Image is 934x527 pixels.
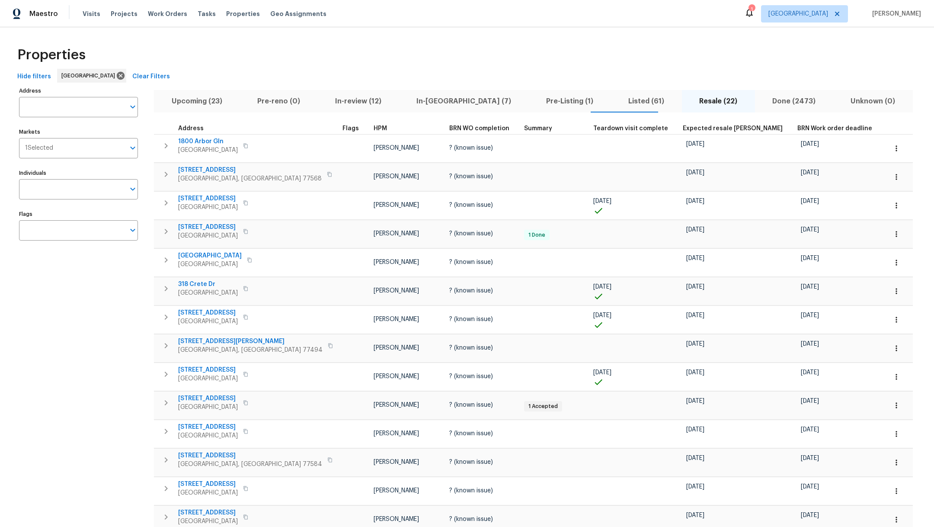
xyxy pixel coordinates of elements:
span: BRN Work order deadline [797,125,872,132]
span: Done (2473) [760,95,828,107]
span: [STREET_ADDRESS] [178,308,238,317]
span: ? (known issue) [449,259,493,265]
span: [PERSON_NAME] [869,10,921,18]
span: 1 Done [525,231,549,239]
span: [DATE] [686,455,704,461]
span: ? (known issue) [449,145,493,151]
span: [DATE] [801,141,819,147]
span: [GEOGRAPHIC_DATA] [61,71,118,80]
span: [STREET_ADDRESS] [178,194,238,203]
span: [GEOGRAPHIC_DATA] [768,10,828,18]
span: Properties [226,10,260,18]
span: [STREET_ADDRESS] [178,394,238,403]
span: [PERSON_NAME] [374,488,419,494]
span: [GEOGRAPHIC_DATA] [178,517,238,526]
span: [STREET_ADDRESS] [178,366,238,374]
span: [DATE] [801,198,819,204]
span: [STREET_ADDRESS] [178,508,238,517]
span: Geo Assignments [270,10,326,18]
span: [DATE] [801,170,819,176]
span: [GEOGRAPHIC_DATA], [GEOGRAPHIC_DATA] 77568 [178,174,322,183]
span: [PERSON_NAME] [374,316,419,322]
span: [GEOGRAPHIC_DATA] [178,403,238,411]
span: [DATE] [686,284,704,290]
span: [PERSON_NAME] [374,345,419,351]
span: 318 Crete Dr [178,280,238,289]
span: [DATE] [801,255,819,261]
span: 1 Accepted [525,403,561,410]
span: [DATE] [801,227,819,233]
span: [STREET_ADDRESS] [178,451,322,460]
span: Tasks [198,11,216,17]
span: [DATE] [686,170,704,176]
span: ? (known issue) [449,373,493,379]
span: [PERSON_NAME] [374,459,419,465]
span: [DATE] [801,512,819,518]
span: Hide filters [17,71,51,82]
span: [GEOGRAPHIC_DATA] [178,431,238,440]
span: [DATE] [593,312,611,318]
span: [DATE] [593,370,611,376]
span: [GEOGRAPHIC_DATA] [178,374,238,383]
button: Open [127,142,139,154]
span: Listed (61) [616,95,677,107]
span: [DATE] [686,255,704,261]
span: [GEOGRAPHIC_DATA] [178,488,238,497]
label: Individuals [19,170,138,176]
span: [DATE] [686,427,704,433]
button: Hide filters [14,69,54,85]
span: Projects [111,10,138,18]
span: ? (known issue) [449,231,493,237]
span: ? (known issue) [449,488,493,494]
div: 1 [748,5,755,14]
span: [STREET_ADDRESS] [178,223,238,231]
span: [GEOGRAPHIC_DATA] [178,317,238,326]
span: ? (known issue) [449,516,493,522]
span: [DATE] [686,370,704,376]
span: In-review (12) [323,95,393,107]
span: [GEOGRAPHIC_DATA] [178,251,242,260]
span: Pre-reno (0) [245,95,312,107]
span: [PERSON_NAME] [374,373,419,379]
span: [STREET_ADDRESS] [178,423,238,431]
span: [PERSON_NAME] [374,174,419,180]
button: Open [127,224,139,236]
span: [PERSON_NAME] [374,402,419,408]
span: Properties [17,51,86,59]
span: Work Orders [148,10,187,18]
span: [DATE] [686,312,704,318]
span: Expected resale [PERSON_NAME] [683,125,783,132]
span: [DATE] [686,141,704,147]
span: [DATE] [801,455,819,461]
span: 1 Selected [25,145,53,152]
span: [PERSON_NAME] [374,231,419,237]
span: ? (known issue) [449,202,493,208]
span: Maestro [29,10,58,18]
span: In-[GEOGRAPHIC_DATA] (7) [404,95,523,107]
span: [DATE] [801,341,819,347]
button: Open [127,183,139,195]
button: Open [127,101,139,113]
span: [DATE] [686,227,704,233]
span: ? (known issue) [449,174,493,180]
span: ? (known issue) [449,431,493,437]
span: [GEOGRAPHIC_DATA] [178,203,238,212]
span: Unknown (0) [838,95,908,107]
span: Visits [83,10,100,18]
span: [DATE] [801,484,819,490]
span: ? (known issue) [449,345,493,351]
span: [DATE] [686,512,704,518]
span: Teardown visit complete [593,125,668,132]
span: [DATE] [686,341,704,347]
span: [DATE] [801,398,819,404]
span: [DATE] [686,398,704,404]
span: [DATE] [801,284,819,290]
span: [GEOGRAPHIC_DATA] [178,146,238,154]
span: [PERSON_NAME] [374,145,419,151]
span: [PERSON_NAME] [374,431,419,437]
span: Flags [342,125,359,132]
span: [DATE] [593,198,611,204]
span: [DATE] [686,484,704,490]
span: [STREET_ADDRESS] [178,480,238,488]
label: Flags [19,212,138,217]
